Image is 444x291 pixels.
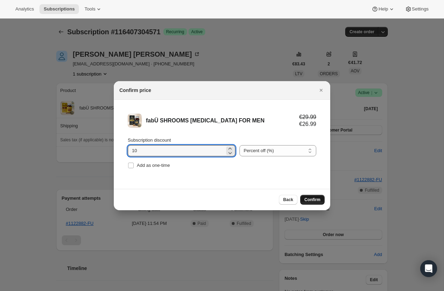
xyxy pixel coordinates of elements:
h2: Confirm price [119,87,151,94]
div: €29.99 [299,114,316,121]
button: Settings [401,4,433,14]
div: fabÜ SHROOMS [MEDICAL_DATA] FOR MEN [146,117,299,124]
button: Subscriptions [39,4,79,14]
span: Subscriptions [44,6,75,12]
button: Tools [80,4,106,14]
span: Subscription discount [128,137,171,143]
div: €26.99 [299,121,316,128]
span: Back [283,197,293,203]
span: Tools [84,6,95,12]
span: Help [378,6,388,12]
span: Add as one-time [137,163,170,168]
button: Confirm [300,195,325,205]
button: Analytics [11,4,38,14]
button: Back [279,195,297,205]
button: Close [316,85,326,95]
div: Open Intercom Messenger [420,260,437,277]
span: Analytics [15,6,34,12]
button: Help [367,4,399,14]
span: Settings [412,6,429,12]
img: fabÜ SHROOMS ANDROPAUSE FOR MEN [128,114,142,128]
span: Confirm [304,197,320,203]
